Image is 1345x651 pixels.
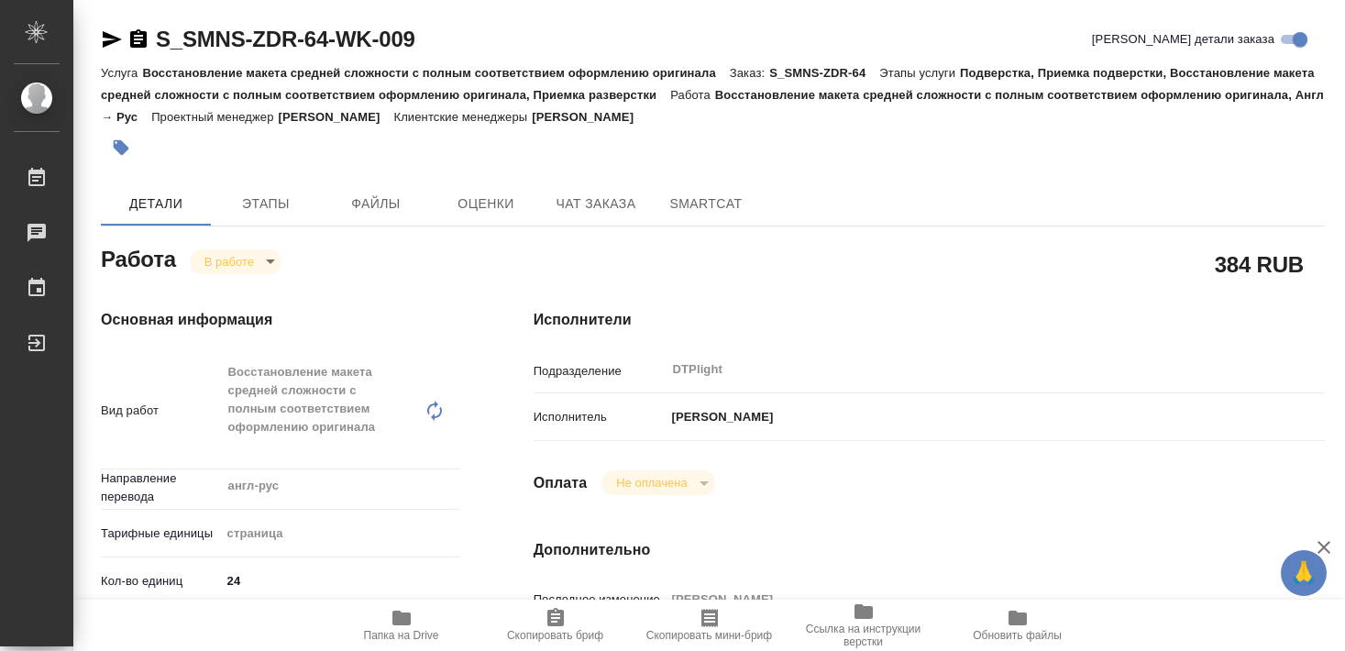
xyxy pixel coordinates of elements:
[221,568,460,594] input: ✎ Введи что-нибудь
[156,27,415,51] a: S_SMNS-ZDR-64-WK-009
[101,402,221,420] p: Вид работ
[101,524,221,543] p: Тарифные единицы
[666,586,1259,612] input: Пустое поле
[611,475,692,491] button: Не оплачена
[534,539,1325,561] h4: Дополнительно
[534,590,666,609] p: Последнее изменение
[101,66,142,80] p: Услуга
[973,629,1062,642] span: Обновить файлы
[479,600,633,651] button: Скопировать бриф
[662,193,750,215] span: SmartCat
[941,600,1095,651] button: Обновить файлы
[633,600,787,651] button: Скопировать мини-бриф
[101,241,176,274] h2: Работа
[1281,550,1327,596] button: 🙏
[142,66,729,80] p: Восстановление макета средней сложности с полным соответствием оформлению оригинала
[101,28,123,50] button: Скопировать ссылку для ЯМессенджера
[879,66,960,80] p: Этапы услуги
[101,309,460,331] h4: Основная информация
[112,193,200,215] span: Детали
[442,193,530,215] span: Оценки
[101,469,221,506] p: Направление перевода
[221,518,460,549] div: страница
[190,249,281,274] div: В работе
[325,600,479,651] button: Папка на Drive
[769,66,879,80] p: S_SMNS-ZDR-64
[534,309,1325,331] h4: Исполнители
[670,88,715,102] p: Работа
[101,127,141,168] button: Добавить тэг
[1215,248,1304,280] h2: 384 RUB
[151,110,278,124] p: Проектный менеджер
[222,193,310,215] span: Этапы
[552,193,640,215] span: Чат заказа
[666,408,774,426] p: [PERSON_NAME]
[127,28,149,50] button: Скопировать ссылку
[507,629,603,642] span: Скопировать бриф
[646,629,772,642] span: Скопировать мини-бриф
[364,629,439,642] span: Папка на Drive
[532,110,647,124] p: [PERSON_NAME]
[101,66,1315,102] p: Подверстка, Приемка подверстки, Восстановление макета средней сложности с полным соответствием оф...
[534,408,666,426] p: Исполнитель
[1092,30,1274,49] span: [PERSON_NAME] детали заказа
[534,472,588,494] h4: Оплата
[1288,554,1319,592] span: 🙏
[101,572,221,590] p: Кол-во единиц
[601,470,714,495] div: В работе
[279,110,394,124] p: [PERSON_NAME]
[798,623,930,648] span: Ссылка на инструкции верстки
[199,254,259,270] button: В работе
[730,66,769,80] p: Заказ:
[393,110,532,124] p: Клиентские менеджеры
[534,362,666,381] p: Подразделение
[787,600,941,651] button: Ссылка на инструкции верстки
[332,193,420,215] span: Файлы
